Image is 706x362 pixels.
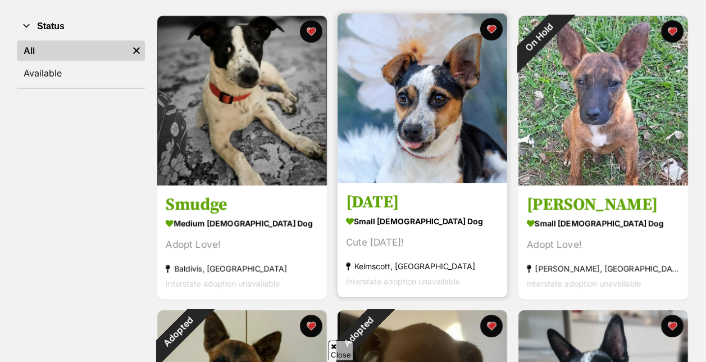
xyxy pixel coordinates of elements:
[527,194,680,215] h3: [PERSON_NAME]
[157,185,327,300] a: Smudge medium [DEMOGRAPHIC_DATA] Dog Adopt Love! Baldivis, [GEOGRAPHIC_DATA] Interstate adoption ...
[346,259,499,274] div: Kelmscott, [GEOGRAPHIC_DATA]
[527,237,680,252] div: Adopt Love!
[166,194,318,215] h3: Smudge
[300,20,322,43] button: favourite
[346,213,499,229] div: small [DEMOGRAPHIC_DATA] Dog
[518,16,688,185] img: Luka
[128,40,145,61] a: Remove filter
[157,16,327,185] img: Smudge
[17,40,128,61] a: All
[166,279,280,288] span: Interstate adoption unavailable
[300,315,322,337] button: favourite
[17,19,145,34] button: Status
[518,185,688,300] a: [PERSON_NAME] small [DEMOGRAPHIC_DATA] Dog Adopt Love! [PERSON_NAME], [GEOGRAPHIC_DATA] Interstat...
[346,192,499,213] h3: [DATE]
[661,20,684,43] button: favourite
[329,341,353,360] span: Close
[17,38,145,88] div: Status
[481,315,503,337] button: favourite
[166,215,318,232] div: medium [DEMOGRAPHIC_DATA] Dog
[518,177,688,188] a: On Hold
[661,315,684,337] button: favourite
[166,237,318,252] div: Adopt Love!
[527,279,641,288] span: Interstate adoption unavailable
[346,277,460,286] span: Interstate adoption unavailable
[527,215,680,232] div: small [DEMOGRAPHIC_DATA] Dog
[338,13,507,183] img: Karma
[481,18,503,40] button: favourite
[527,261,680,276] div: [PERSON_NAME], [GEOGRAPHIC_DATA]
[17,63,145,83] a: Available
[346,235,499,250] div: Cute [DATE]!
[166,261,318,276] div: Baldivis, [GEOGRAPHIC_DATA]
[338,183,507,297] a: [DATE] small [DEMOGRAPHIC_DATA] Dog Cute [DATE]! Kelmscott, [GEOGRAPHIC_DATA] Interstate adoption...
